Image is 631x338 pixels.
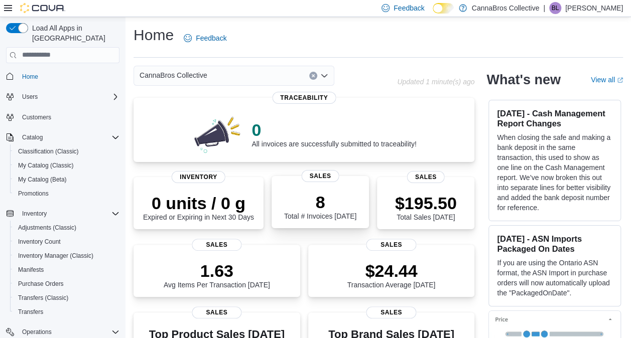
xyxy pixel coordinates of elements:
button: Transfers (Classic) [10,291,123,305]
button: Customers [2,110,123,124]
a: Inventory Manager (Classic) [14,250,97,262]
div: Total Sales [DATE] [395,193,457,221]
span: My Catalog (Classic) [18,161,74,170]
button: My Catalog (Classic) [10,158,123,173]
span: Promotions [18,190,49,198]
button: Classification (Classic) [10,144,123,158]
span: Catalog [18,131,119,143]
span: Sales [366,306,416,318]
a: Classification (Classic) [14,145,83,157]
span: Feedback [394,3,424,13]
div: Expired or Expiring in Next 30 Days [143,193,254,221]
span: Inventory [18,208,119,220]
a: Inventory Count [14,236,65,248]
a: Transfers [14,306,47,318]
span: Manifests [18,266,44,274]
svg: External link [617,77,623,83]
button: Manifests [10,263,123,277]
button: My Catalog (Beta) [10,173,123,187]
img: 0 [192,114,244,154]
span: Users [22,93,38,101]
span: Load All Apps in [GEOGRAPHIC_DATA] [28,23,119,43]
div: Bryan LaPiana [549,2,561,14]
a: Purchase Orders [14,278,68,290]
span: Inventory Manager (Classic) [14,250,119,262]
span: Sales [192,306,241,318]
span: Transfers (Classic) [14,292,119,304]
span: Sales [302,170,339,182]
span: Sales [407,171,445,183]
span: Sales [192,239,241,251]
span: Inventory [22,210,47,218]
span: Inventory Count [18,238,61,246]
p: When closing the safe and making a bank deposit in the same transaction, this used to show as one... [497,132,612,213]
a: Adjustments (Classic) [14,222,80,234]
span: Purchase Orders [18,280,64,288]
p: 1.63 [164,261,270,281]
div: Avg Items Per Transaction [DATE] [164,261,270,289]
p: 0 [251,120,416,140]
button: Users [18,91,42,103]
span: Classification (Classic) [18,147,79,155]
div: Transaction Average [DATE] [347,261,436,289]
span: Transfers [18,308,43,316]
span: Home [22,73,38,81]
span: Operations [18,326,119,338]
button: Catalog [18,131,47,143]
button: Adjustments (Classic) [10,221,123,235]
button: Inventory [2,207,123,221]
span: Users [18,91,119,103]
button: Promotions [10,187,123,201]
button: Purchase Orders [10,277,123,291]
h1: Home [134,25,174,45]
h2: What's new [486,72,560,88]
span: Catalog [22,133,43,141]
a: Promotions [14,188,53,200]
span: Classification (Classic) [14,145,119,157]
input: Dark Mode [433,3,454,14]
p: 0 units / 0 g [143,193,254,213]
p: If you are using the Ontario ASN format, the ASN Import in purchase orders will now automatically... [497,258,612,298]
span: Transfers [14,306,119,318]
p: CannaBros Collective [472,2,540,14]
button: Inventory Count [10,235,123,249]
span: Inventory [172,171,225,183]
img: Cova [20,3,65,13]
p: [PERSON_NAME] [565,2,623,14]
span: My Catalog (Beta) [14,174,119,186]
h3: [DATE] - ASN Imports Packaged On Dates [497,234,612,254]
span: Sales [366,239,416,251]
span: Customers [18,111,119,123]
span: BL [552,2,559,14]
span: Adjustments (Classic) [14,222,119,234]
span: My Catalog (Beta) [18,176,67,184]
button: Home [2,69,123,84]
p: $24.44 [347,261,436,281]
span: My Catalog (Classic) [14,159,119,172]
button: Clear input [309,72,317,80]
span: Customers [22,113,51,121]
button: Inventory Manager (Classic) [10,249,123,263]
span: Adjustments (Classic) [18,224,76,232]
span: Inventory Count [14,236,119,248]
span: Manifests [14,264,119,276]
a: Transfers (Classic) [14,292,72,304]
p: $195.50 [395,193,457,213]
button: Operations [18,326,56,338]
a: Feedback [180,28,230,48]
a: Home [18,71,42,83]
span: Inventory Manager (Classic) [18,252,93,260]
p: | [543,2,545,14]
a: My Catalog (Classic) [14,159,78,172]
a: Manifests [14,264,48,276]
button: Users [2,90,123,104]
a: My Catalog (Beta) [14,174,71,186]
button: Open list of options [320,72,328,80]
button: Inventory [18,208,51,220]
button: Catalog [2,130,123,144]
p: Updated 1 minute(s) ago [397,78,474,86]
span: Purchase Orders [14,278,119,290]
a: Customers [18,111,55,123]
div: All invoices are successfully submitted to traceability! [251,120,416,148]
